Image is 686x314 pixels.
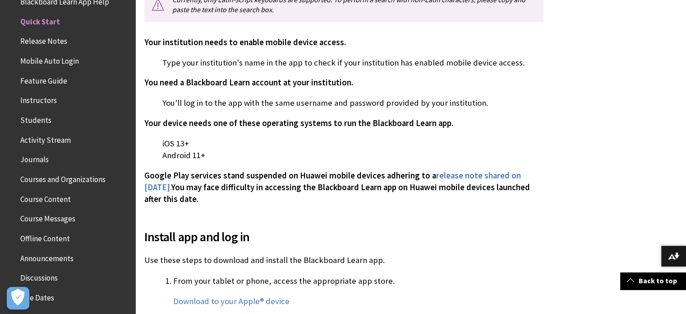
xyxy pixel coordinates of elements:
span: Google Play services stand suspended on Huawei mobile devices adhering to a [144,170,436,181]
a: release note shared on [DATE]. [144,170,521,193]
p: iOS 13+ Android 11+ [144,138,543,161]
p: You'll log in to the app with the same username and password provided by your institution. [144,97,543,109]
span: Course Content [20,192,71,204]
span: Activity Stream [20,132,71,145]
span: Mobile Auto Login [20,53,79,66]
button: Open Preferences [7,287,29,309]
span: Quick Start [20,14,60,26]
span: Course Messages [20,211,75,224]
span: Journals [20,152,49,164]
a: Download to your Apple® device [173,296,290,307]
a: Back to top [620,272,686,289]
span: Instructors [20,93,57,105]
span: Feature Guide [20,73,67,85]
span: You may face difficulty in accessing the Blackboard Learn app on Huawei mobile devices launched a... [144,182,530,204]
span: Offline Content [20,231,70,243]
span: Due Dates [20,290,54,302]
span: Announcements [20,251,74,263]
span: Install app and log in [144,227,543,246]
span: Courses and Organizations [20,172,106,184]
span: Release Notes [20,34,67,46]
p: Use these steps to download and install the Blackboard Learn app. [144,254,543,266]
p: Type your institution's name in the app to check if your institution has enabled mobile device ac... [144,57,543,69]
span: Students [20,112,51,125]
span: Your institution needs to enable mobile device access. [144,37,346,47]
span: You need a Blackboard Learn account at your institution. [144,77,353,88]
span: Your device needs one of these operating systems to run the Blackboard Learn app. [144,118,453,128]
p: From your tablet or phone, access the appropriate app store. [173,275,543,287]
span: Discussions [20,270,58,282]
